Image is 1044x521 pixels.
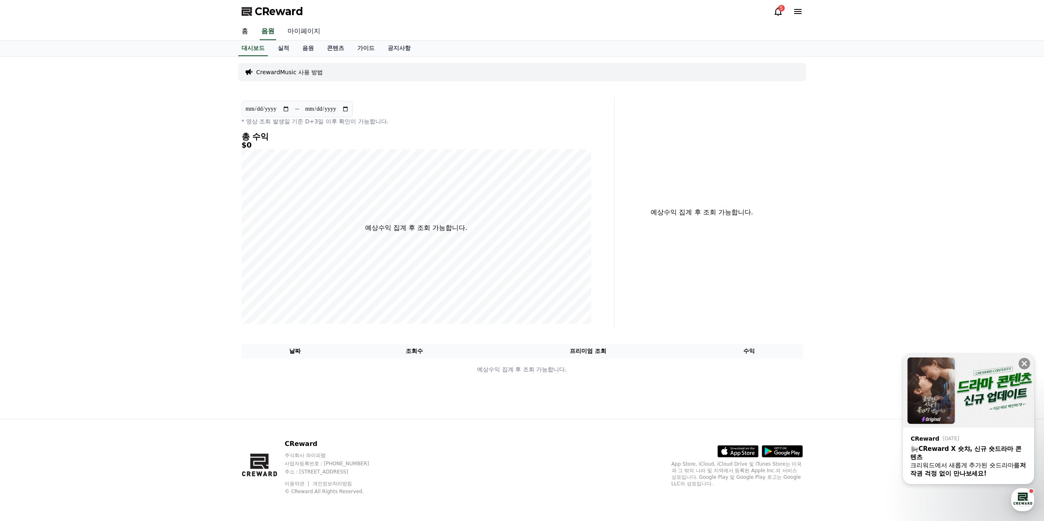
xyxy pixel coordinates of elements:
a: 설정 [106,260,158,280]
a: 콘텐츠 [320,41,351,56]
th: 날짜 [242,344,349,359]
h5: $0 [242,141,591,149]
a: 음원 [296,41,320,56]
a: 실적 [271,41,296,56]
p: 예상수익 집계 후 조회 가능합니다. [365,223,467,233]
a: 마이페이지 [281,23,327,40]
p: * 영상 조회 발생일 기준 D+3일 이후 확인이 가능합니다. [242,117,591,125]
p: 사업자등록번호 : [PHONE_NUMBER] [285,460,385,467]
a: 음원 [260,23,276,40]
span: 대화 [75,273,85,279]
span: CReward [255,5,303,18]
p: 예상수익 집계 후 조회 가능합니다. [242,365,802,374]
div: 5 [778,5,785,11]
a: 공지사항 [381,41,417,56]
a: 가이드 [351,41,381,56]
span: 설정 [127,272,137,279]
p: © CReward All Rights Reserved. [285,488,385,495]
h4: 총 수익 [242,132,591,141]
a: 홈 [2,260,54,280]
p: 주식회사 와이피랩 [285,452,385,459]
p: ~ [295,104,300,114]
a: CReward [242,5,303,18]
p: CReward [285,439,385,449]
a: 대화 [54,260,106,280]
a: 이용약관 [285,481,311,487]
p: App Store, iCloud, iCloud Drive 및 iTunes Store는 미국과 그 밖의 나라 및 지역에서 등록된 Apple Inc.의 서비스 상표입니다. Goo... [672,461,803,487]
p: 주소 : [STREET_ADDRESS] [285,469,385,475]
p: 예상수익 집계 후 조회 가능합니다. [621,207,783,217]
span: 홈 [26,272,31,279]
th: 프리미엄 조회 [480,344,696,359]
th: 수익 [696,344,803,359]
a: 홈 [235,23,255,40]
a: 대시보드 [238,41,268,56]
th: 조회수 [348,344,480,359]
a: CrewardMusic 사용 방법 [256,68,323,76]
a: 개인정보처리방침 [313,481,352,487]
a: 5 [773,7,783,16]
